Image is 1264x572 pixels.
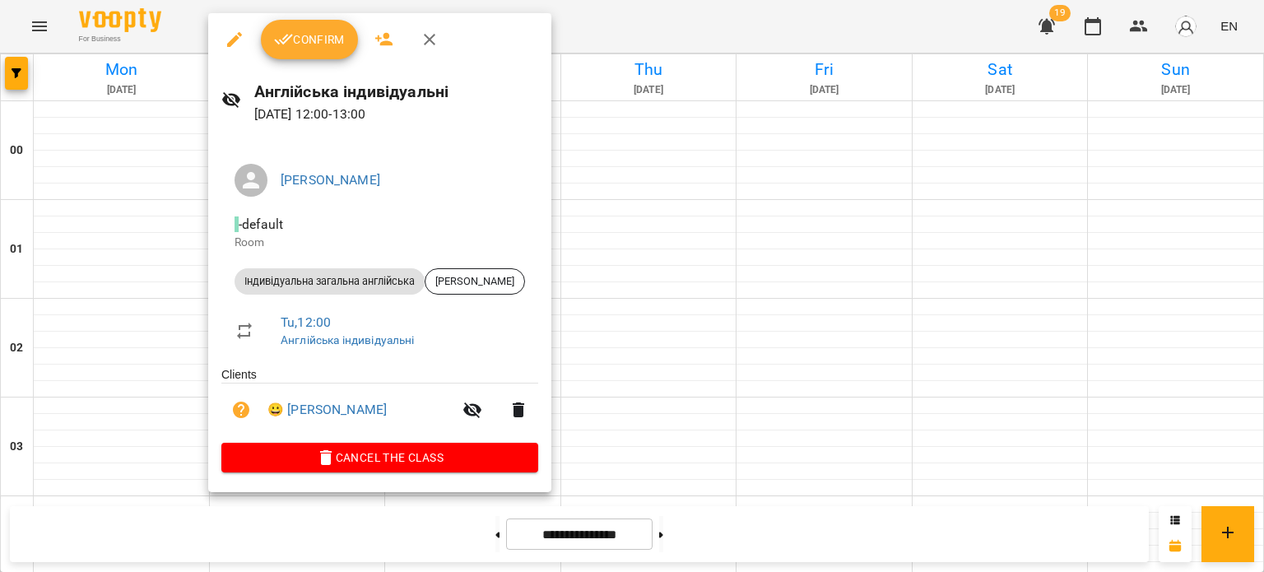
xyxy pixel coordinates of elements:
[281,333,415,346] a: Англійська індивідуальні
[281,314,331,330] a: Tu , 12:00
[425,268,525,295] div: [PERSON_NAME]
[221,366,538,443] ul: Clients
[274,30,345,49] span: Confirm
[425,274,524,289] span: [PERSON_NAME]
[235,216,286,232] span: - default
[261,20,358,59] button: Confirm
[267,400,387,420] a: 😀 [PERSON_NAME]
[254,105,538,124] p: [DATE] 12:00 - 13:00
[235,274,425,289] span: Індивідуальна загальна англійська
[235,235,525,251] p: Room
[281,172,380,188] a: [PERSON_NAME]
[221,443,538,472] button: Cancel the class
[235,448,525,467] span: Cancel the class
[221,390,261,430] button: Unpaid. Bill the attendance?
[254,79,538,105] h6: Англійська індивідуальні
